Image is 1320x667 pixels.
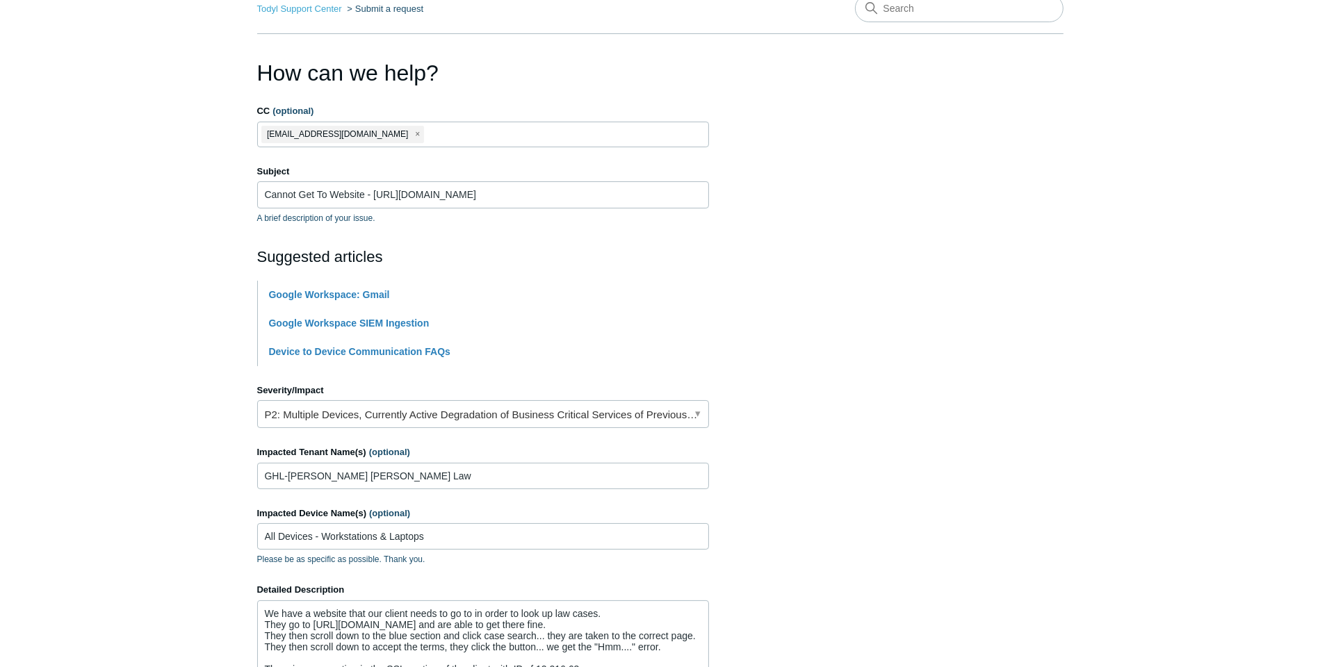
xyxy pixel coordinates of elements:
[344,3,423,14] li: Submit a request
[415,126,420,142] span: close
[257,245,709,268] h2: Suggested articles
[369,508,410,518] span: (optional)
[257,212,709,224] p: A brief description of your issue.
[257,104,709,118] label: CC
[257,3,342,14] a: Todyl Support Center
[257,507,709,520] label: Impacted Device Name(s)
[272,106,313,116] span: (optional)
[257,56,709,90] h1: How can we help?
[257,583,709,597] label: Detailed Description
[369,447,410,457] span: (optional)
[257,553,709,566] p: Please be as specific as possible. Thank you.
[257,445,709,459] label: Impacted Tenant Name(s)
[269,318,430,329] a: Google Workspace SIEM Ingestion
[269,289,390,300] a: Google Workspace: Gmail
[257,3,345,14] li: Todyl Support Center
[257,400,709,428] a: P2: Multiple Devices, Currently Active Degradation of Business Critical Services of Previously Wo...
[269,346,450,357] a: Device to Device Communication FAQs
[257,384,709,397] label: Severity/Impact
[267,126,408,142] span: [EMAIL_ADDRESS][DOMAIN_NAME]
[257,165,709,179] label: Subject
